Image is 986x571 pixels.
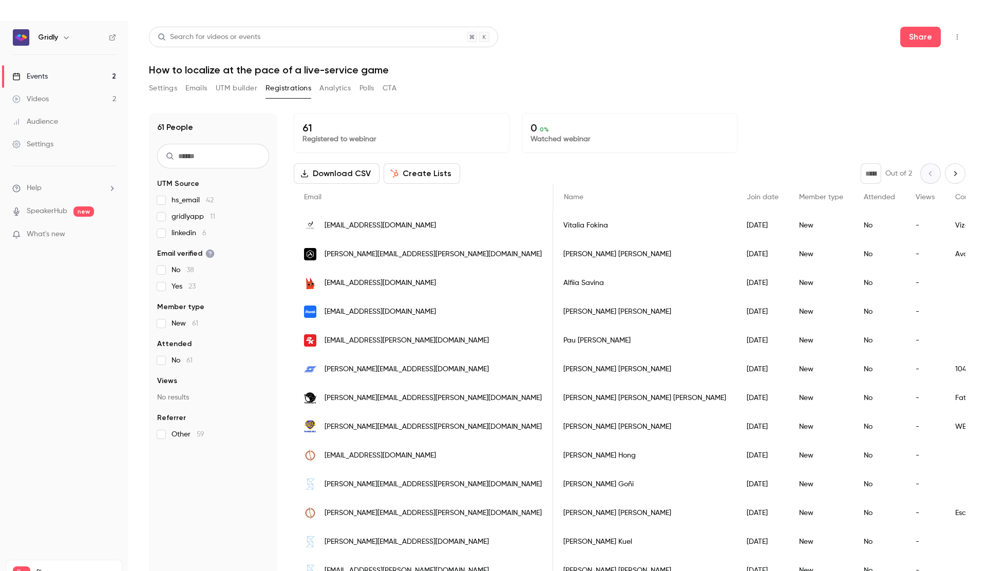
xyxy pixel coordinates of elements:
[149,64,965,76] h1: How to localize at the pace of a live-service game
[905,297,945,326] div: -
[553,441,736,470] div: [PERSON_NAME] Hong
[854,211,905,240] div: No
[325,335,489,346] span: [EMAIL_ADDRESS][PERSON_NAME][DOMAIN_NAME]
[12,117,58,127] div: Audience
[564,194,583,201] span: Name
[304,478,316,490] img: scopely.com
[13,29,29,46] img: Gridly
[854,412,905,441] div: No
[789,499,854,527] div: New
[157,121,193,134] h1: 61 People
[319,80,351,97] button: Analytics
[553,326,736,355] div: Pau [PERSON_NAME]
[304,194,321,201] span: Email
[789,527,854,556] div: New
[553,412,736,441] div: [PERSON_NAME] [PERSON_NAME]
[905,441,945,470] div: -
[747,194,779,201] span: Join date
[12,139,53,149] div: Settings
[172,429,204,440] span: Other
[38,32,58,43] h6: Gridly
[789,412,854,441] div: New
[736,441,789,470] div: [DATE]
[736,355,789,384] div: [DATE]
[185,80,207,97] button: Emails
[304,363,316,375] img: 1047games.com
[304,306,316,318] img: daerisoft.com
[27,183,42,194] span: Help
[359,80,374,97] button: Polls
[799,194,843,201] span: Member type
[854,269,905,297] div: No
[172,212,215,222] span: gridlyapp
[325,278,436,289] span: [EMAIL_ADDRESS][DOMAIN_NAME]
[325,537,489,547] span: [PERSON_NAME][EMAIL_ADDRESS][DOMAIN_NAME]
[158,32,260,43] div: Search for videos or events
[384,163,460,184] button: Create Lists
[325,364,489,375] span: [PERSON_NAME][EMAIL_ADDRESS][DOMAIN_NAME]
[302,122,501,134] p: 61
[789,326,854,355] div: New
[325,450,436,461] span: [EMAIL_ADDRESS][DOMAIN_NAME]
[186,267,194,274] span: 38
[736,326,789,355] div: [DATE]
[553,297,736,326] div: [PERSON_NAME] [PERSON_NAME]
[553,499,736,527] div: [PERSON_NAME] [PERSON_NAME]
[854,240,905,269] div: No
[304,334,316,347] img: 2k.com
[736,297,789,326] div: [DATE]
[304,449,316,462] img: eve.games
[12,71,48,82] div: Events
[197,431,204,438] span: 59
[325,422,542,432] span: [PERSON_NAME][EMAIL_ADDRESS][PERSON_NAME][DOMAIN_NAME]
[905,326,945,355] div: -
[304,392,316,404] img: fatshark.se
[172,281,196,292] span: Yes
[736,412,789,441] div: [DATE]
[905,412,945,441] div: -
[188,283,196,290] span: 23
[266,80,311,97] button: Registrations
[530,134,729,144] p: Watched webinar
[157,179,199,189] span: UTM Source
[325,307,436,317] span: [EMAIL_ADDRESS][DOMAIN_NAME]
[157,413,186,423] span: Referrer
[789,211,854,240] div: New
[304,536,316,548] img: scopely.com
[553,384,736,412] div: [PERSON_NAME] [PERSON_NAME] [PERSON_NAME]
[27,229,65,240] span: What's new
[553,211,736,240] div: Vitalia Fokina
[294,163,380,184] button: Download CSV
[12,94,49,104] div: Videos
[302,134,501,144] p: Registered to webinar
[789,470,854,499] div: New
[905,211,945,240] div: -
[905,499,945,527] div: -
[854,326,905,355] div: No
[530,122,729,134] p: 0
[736,499,789,527] div: [DATE]
[900,27,941,47] button: Share
[210,213,215,220] span: 11
[905,527,945,556] div: -
[553,240,736,269] div: [PERSON_NAME] [PERSON_NAME]
[325,393,542,404] span: [PERSON_NAME][EMAIL_ADDRESS][PERSON_NAME][DOMAIN_NAME]
[216,80,257,97] button: UTM builder
[789,240,854,269] div: New
[945,163,965,184] button: Next page
[304,248,316,260] img: avalanchestudios.se
[325,479,542,490] span: [PERSON_NAME][EMAIL_ADDRESS][PERSON_NAME][DOMAIN_NAME]
[172,265,194,275] span: No
[157,339,192,349] span: Attended
[854,384,905,412] div: No
[172,318,198,329] span: New
[325,508,542,519] span: [PERSON_NAME][EMAIL_ADDRESS][PERSON_NAME][DOMAIN_NAME]
[789,384,854,412] div: New
[905,240,945,269] div: -
[325,220,436,231] span: [EMAIL_ADDRESS][DOMAIN_NAME]
[854,499,905,527] div: No
[304,420,316,433] img: wbgames.com
[73,206,94,217] span: new
[186,357,193,364] span: 61
[540,126,549,133] span: 0 %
